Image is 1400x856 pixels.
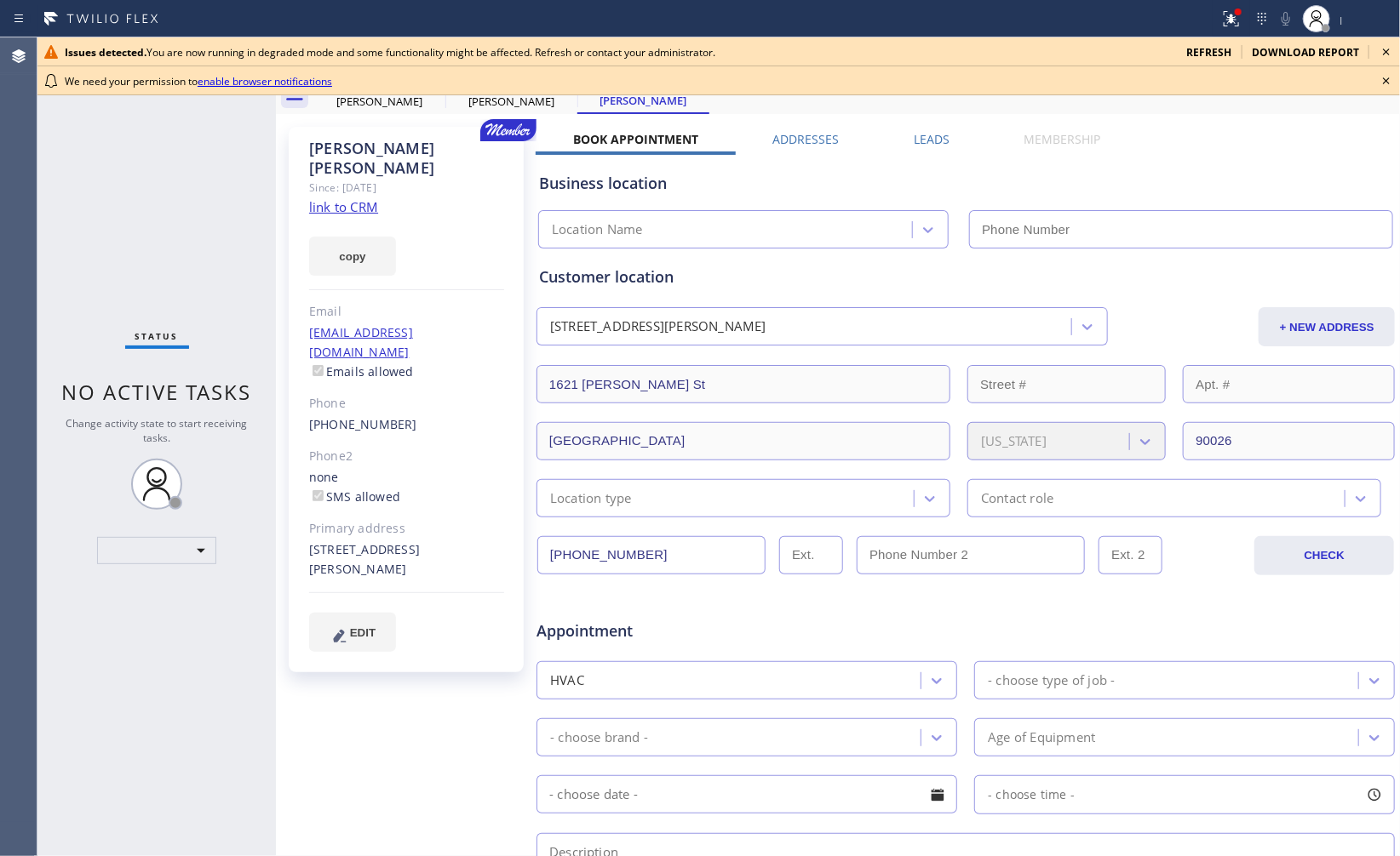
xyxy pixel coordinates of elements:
[65,74,332,88] span: We need your permission to
[552,220,643,240] div: Location Name
[550,488,632,508] div: Location type
[539,265,1392,288] div: Customer location
[772,131,839,147] label: Addresses
[350,626,376,639] span: EDIT
[309,613,396,652] button: EDIT
[550,671,584,690] div: HVAC
[447,94,576,109] div: [PERSON_NAME]
[65,45,146,60] b: Issues detected.
[967,365,1166,403] input: Street #
[537,536,766,574] input: Phone Number
[1183,422,1395,460] input: ZIP
[1254,536,1394,575] button: CHECK
[309,198,378,215] a: link to CRM
[981,488,1053,508] div: Contact role
[309,416,417,432] a: [PHONE_NUMBER]
[1099,536,1162,574] input: Ext. 2
[1339,14,1344,26] span: |
[309,178,504,197] div: Since: [DATE]
[779,536,843,574] input: Ext.
[536,775,957,813] input: - choose date -
[309,519,504,539] div: Primary address
[315,94,444,109] div: [PERSON_NAME]
[309,540,504,579] div: [STREET_ADDRESS][PERSON_NAME]
[135,330,179,342] span: Status
[579,93,708,108] div: [PERSON_NAME]
[969,210,1393,248] input: Phone Number
[1252,45,1359,60] span: download report
[857,536,1085,574] input: Phone Number 2
[988,786,1075,802] span: - choose time -
[536,422,950,460] input: City
[97,537,216,564] div: ​
[309,139,504,178] div: [PERSON_NAME] [PERSON_NAME]
[198,74,332,88] a: enable browser notifications
[309,302,504,322] div: Email
[313,365,324,376] input: Emails allowed
[536,619,820,642] span: Appointment
[1259,307,1395,346] button: + NEW ADDRESS
[309,324,413,360] a: [EMAIL_ADDRESS][DOMAIN_NAME]
[988,671,1115,690] div: - choose type of job -
[62,378,252,406] span: No active tasks
[309,363,414,379] label: Emails allowed
[1186,45,1231,60] span: refresh
[539,172,1392,195] div: Business location
[1024,131,1101,147] label: Membership
[309,237,396,276] button: copy
[313,490,324,501] input: SMS allowed
[66,416,248,445] span: Change activity state to start receiving tasks.
[309,468,504,507] div: none
[914,131,950,147] label: Leads
[309,447,504,466] div: Phone2
[65,45,1173,60] div: You are now running in degraded mode and some functionality might be affected. Refresh or contact...
[309,394,504,414] div: Phone
[988,728,1095,747] div: Age of Equipment
[1183,365,1395,403] input: Apt. #
[550,317,766,337] div: [STREET_ADDRESS][PERSON_NAME]
[536,365,950,403] input: Address
[573,131,698,147] label: Book Appointment
[309,488,400,505] label: SMS allowed
[550,728,648,747] div: - choose brand -
[1274,7,1298,31] button: Mute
